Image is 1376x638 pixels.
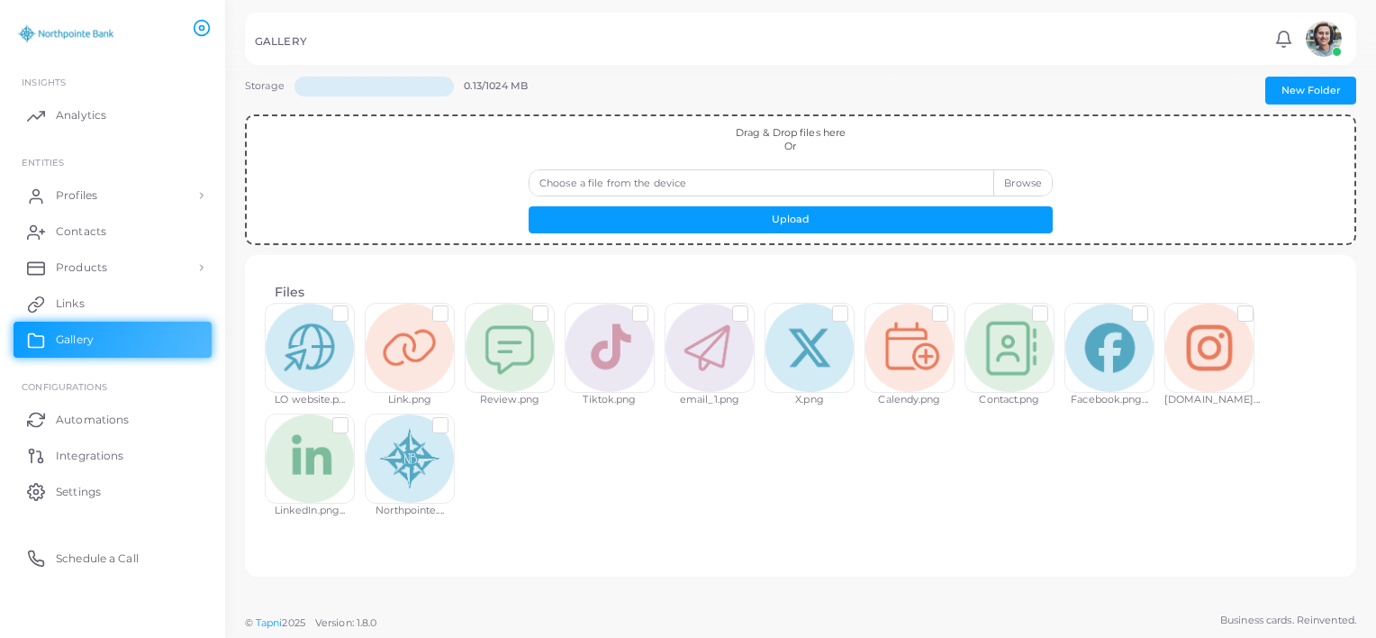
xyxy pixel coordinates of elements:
div: Drag & Drop files here [529,126,1053,141]
span: Products [56,260,107,276]
span: Analytics [56,107,106,123]
img: logo [16,17,116,50]
button: New Folder [1265,77,1356,104]
span: INSIGHTS [22,77,66,87]
span: Links [56,296,85,312]
div: Storage [245,77,285,114]
h4: Files [275,285,1326,300]
a: Profiles [14,178,212,214]
span: Profiles [56,187,97,204]
button: Upload [529,206,1053,233]
a: Automations [14,401,212,437]
span: © [245,615,376,631]
div: Or [529,140,1053,154]
span: 2025 [282,615,304,631]
div: X.png [765,393,855,407]
span: Business cards. Reinvented. [1220,613,1356,628]
div: [DOMAIN_NAME]... [1164,393,1260,407]
div: LO website.p... [265,393,355,407]
a: Contacts [14,214,212,250]
div: Calendy.png [865,393,955,407]
a: Schedule a Call [14,540,212,576]
div: Review.png [465,393,555,407]
a: Products [14,250,212,286]
span: Schedule a Call [56,551,139,567]
a: Settings [14,473,212,509]
h5: GALLERY [255,35,307,48]
span: Contacts [56,223,106,240]
span: Settings [56,484,101,500]
div: Northpointe.... [365,504,455,518]
span: Version: 1.8.0 [315,616,377,629]
span: Gallery [56,332,94,348]
span: ENTITIES [22,157,64,168]
a: Links [14,286,212,322]
div: LinkedIn.png... [265,504,355,518]
div: Link.png [365,393,455,407]
span: Integrations [56,448,123,464]
img: avatar [1306,21,1342,57]
div: 0.13/1024 MB [464,77,560,114]
span: Configurations [22,381,107,392]
a: Integrations [14,437,212,473]
div: Contact.png [964,393,1055,407]
a: Gallery [14,322,212,358]
a: Analytics [14,97,212,133]
a: avatar [1300,21,1346,57]
a: Tapni [256,616,283,629]
div: email_1.png [665,393,755,407]
div: Facebook.png... [1064,393,1154,407]
span: Automations [56,412,129,428]
div: Tiktok.png [565,393,655,407]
